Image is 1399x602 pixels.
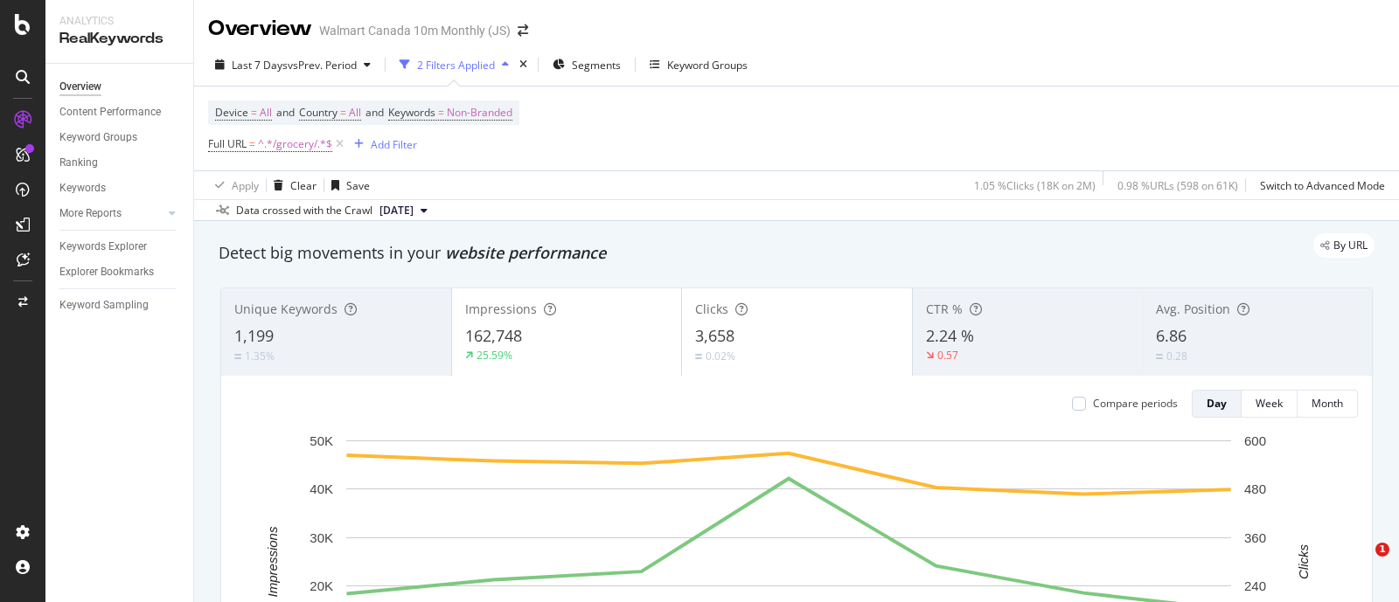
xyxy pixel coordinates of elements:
[365,105,384,120] span: and
[290,178,317,193] div: Clear
[59,204,122,223] div: More Reports
[1312,396,1343,411] div: Month
[59,154,181,172] a: Ranking
[234,354,241,359] img: Equal
[518,24,528,37] div: arrow-right-arrow-left
[208,136,247,151] span: Full URL
[234,325,274,346] span: 1,199
[310,433,333,448] text: 50K
[59,78,181,96] a: Overview
[695,354,702,359] img: Equal
[1156,301,1230,317] span: Avg. Position
[388,105,435,120] span: Keywords
[1093,396,1178,411] div: Compare periods
[208,14,312,44] div: Overview
[1298,390,1358,418] button: Month
[937,348,958,363] div: 0.57
[59,29,179,49] div: RealKeywords
[267,171,317,199] button: Clear
[299,105,338,120] span: Country
[249,136,255,151] span: =
[1117,178,1238,193] div: 0.98 % URLs ( 598 on 61K )
[59,14,179,29] div: Analytics
[260,100,272,125] span: All
[1192,390,1242,418] button: Day
[1313,233,1375,258] div: legacy label
[695,325,734,346] span: 3,658
[208,51,378,79] button: Last 7 DaysvsPrev. Period
[59,154,98,172] div: Ranking
[310,530,333,545] text: 30K
[1156,354,1163,359] img: Equal
[208,171,259,199] button: Apply
[447,100,512,125] span: Non-Branded
[1375,543,1389,557] span: 1
[236,203,372,218] div: Data crossed with the Crawl
[1244,481,1266,496] text: 480
[417,58,495,73] div: 2 Filters Applied
[245,349,275,363] div: 1.35%
[59,296,181,315] a: Keyword Sampling
[438,105,444,120] span: =
[1244,530,1266,545] text: 360
[695,301,728,317] span: Clicks
[926,301,963,317] span: CTR %
[319,22,511,39] div: Walmart Canada 10m Monthly (JS)
[1166,349,1187,363] div: 0.28
[59,128,181,147] a: Keyword Groups
[59,103,181,121] a: Content Performance
[310,578,333,593] text: 20K
[59,238,181,256] a: Keywords Explorer
[546,51,628,79] button: Segments
[59,103,161,121] div: Content Performance
[276,105,295,120] span: and
[1260,178,1385,193] div: Switch to Advanced Mode
[477,348,512,363] div: 25.59%
[372,200,435,221] button: [DATE]
[59,179,181,197] a: Keywords
[59,296,149,315] div: Keyword Sampling
[706,349,735,363] div: 0.02%
[59,263,154,281] div: Explorer Bookmarks
[251,105,257,120] span: =
[1244,578,1266,593] text: 240
[516,56,531,73] div: times
[1333,240,1368,251] span: By URL
[340,105,346,120] span: =
[324,171,370,199] button: Save
[310,481,333,496] text: 40K
[59,238,147,256] div: Keywords Explorer
[346,178,370,193] div: Save
[215,105,248,120] span: Device
[1156,325,1187,346] span: 6.86
[1244,433,1266,448] text: 600
[258,132,332,156] span: ^.*/grocery/.*$
[1256,396,1283,411] div: Week
[1242,390,1298,418] button: Week
[288,58,357,73] span: vs Prev. Period
[347,134,417,155] button: Add Filter
[59,179,106,197] div: Keywords
[1253,171,1385,199] button: Switch to Advanced Mode
[1207,396,1227,411] div: Day
[349,100,361,125] span: All
[59,128,137,147] div: Keyword Groups
[667,58,748,73] div: Keyword Groups
[1296,543,1311,578] text: Clicks
[974,178,1096,193] div: 1.05 % Clicks ( 18K on 2M )
[265,526,280,597] text: Impressions
[379,203,414,218] span: 2025 Aug. 29th
[643,51,755,79] button: Keyword Groups
[393,51,516,79] button: 2 Filters Applied
[465,325,522,346] span: 162,748
[59,263,181,281] a: Explorer Bookmarks
[232,178,259,193] div: Apply
[572,58,621,73] span: Segments
[926,325,974,346] span: 2.24 %
[59,78,101,96] div: Overview
[59,204,164,223] a: More Reports
[234,301,338,317] span: Unique Keywords
[371,137,417,152] div: Add Filter
[232,58,288,73] span: Last 7 Days
[465,301,537,317] span: Impressions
